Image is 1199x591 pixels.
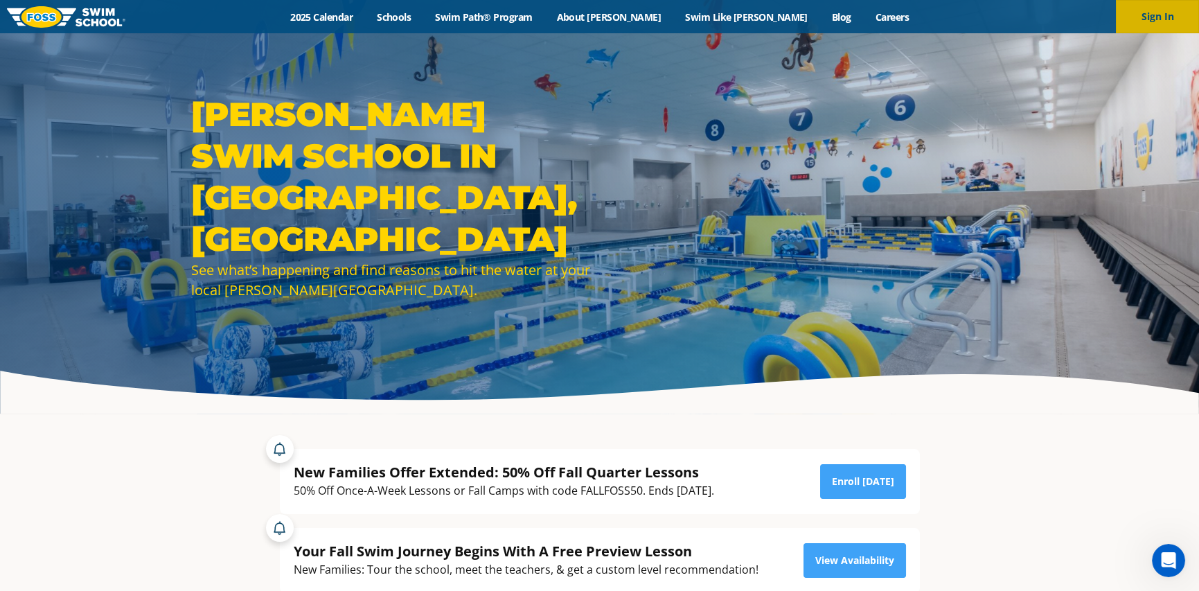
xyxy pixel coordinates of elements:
[819,10,863,24] a: Blog
[191,260,593,300] div: See what’s happening and find reasons to hit the water at your local [PERSON_NAME][GEOGRAPHIC_DATA].
[544,10,673,24] a: About [PERSON_NAME]
[673,10,820,24] a: Swim Like [PERSON_NAME]
[191,94,593,260] h1: [PERSON_NAME] Swim School in [GEOGRAPHIC_DATA], [GEOGRAPHIC_DATA]
[294,542,758,561] div: Your Fall Swim Journey Begins With A Free Preview Lesson
[803,543,906,578] a: View Availability
[7,6,125,28] img: FOSS Swim School Logo
[278,10,365,24] a: 2025 Calendar
[863,10,921,24] a: Careers
[294,561,758,579] div: New Families: Tour the school, meet the teachers, & get a custom level recommendation!
[294,482,714,500] div: 50% Off Once-A-Week Lessons or Fall Camps with code FALLFOSS50. Ends [DATE].
[1152,544,1185,577] iframe: Intercom live chat
[365,10,423,24] a: Schools
[294,463,714,482] div: New Families Offer Extended: 50% Off Fall Quarter Lessons
[820,464,906,499] a: Enroll [DATE]
[423,10,544,24] a: Swim Path® Program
